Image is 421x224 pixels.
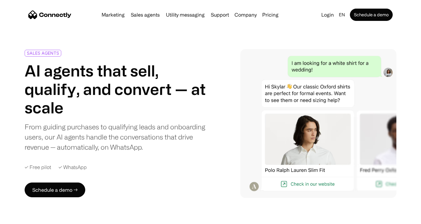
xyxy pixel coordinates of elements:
[339,10,345,19] div: en
[128,12,162,17] a: Sales agents
[336,10,349,19] div: en
[58,164,87,170] div: ✓ WhatsApp
[25,164,51,170] div: ✓ Free pilot
[233,10,259,19] div: Company
[25,122,208,152] div: From guiding purchases to qualifying leads and onboarding users, our AI agents handle the convers...
[350,9,393,21] a: Schedule a demo
[260,12,281,17] a: Pricing
[28,10,71,19] a: home
[6,213,37,222] aside: Language selected: English
[25,183,85,197] a: Schedule a demo →
[319,10,336,19] a: Login
[25,61,208,117] h1: AI agents that sell, qualify, and convert — at scale
[12,213,37,222] ul: Language list
[208,12,231,17] a: Support
[235,10,257,19] div: Company
[27,51,59,55] div: SALES AGENTS
[163,12,207,17] a: Utility messaging
[99,12,127,17] a: Marketing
